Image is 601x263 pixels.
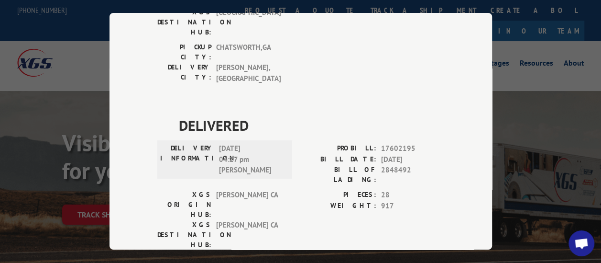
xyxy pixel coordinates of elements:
[381,190,444,201] span: 28
[568,230,594,256] div: Open chat
[216,220,281,251] span: [PERSON_NAME] CA
[216,43,281,63] span: CHATSWORTH , GA
[381,165,444,185] span: 2848492
[301,201,376,212] label: WEIGHT:
[157,43,211,63] label: PICKUP CITY:
[381,201,444,212] span: 917
[219,144,284,176] span: [DATE] 04:27 pm [PERSON_NAME]
[157,63,211,84] label: DELIVERY CITY:
[381,154,444,165] span: [DATE]
[216,8,281,38] span: [GEOGRAPHIC_DATA]
[157,220,211,251] label: XGS DESTINATION HUB:
[301,154,376,165] label: BILL DATE:
[157,190,211,220] label: XGS ORIGIN HUB:
[160,144,214,176] label: DELIVERY INFORMATION:
[301,144,376,155] label: PROBILL:
[157,8,211,38] label: XGS DESTINATION HUB:
[216,190,281,220] span: [PERSON_NAME] CA
[301,190,376,201] label: PIECES:
[301,165,376,185] label: BILL OF LADING:
[179,115,444,137] span: DELIVERED
[216,63,281,84] span: [PERSON_NAME] , [GEOGRAPHIC_DATA]
[381,144,444,155] span: 17602195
